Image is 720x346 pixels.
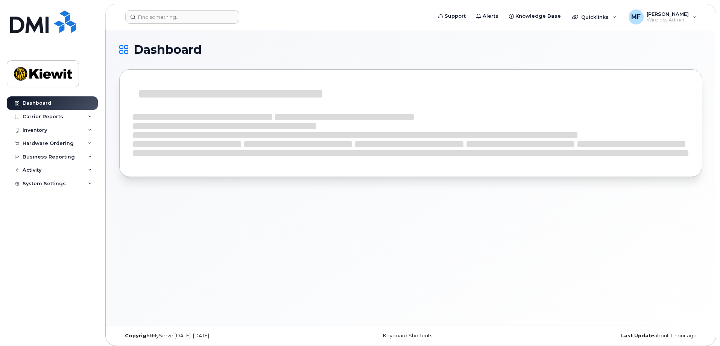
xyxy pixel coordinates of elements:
[119,333,314,339] div: MyServe [DATE]–[DATE]
[508,333,702,339] div: about 1 hour ago
[125,333,152,338] strong: Copyright
[621,333,654,338] strong: Last Update
[134,44,202,55] span: Dashboard
[383,333,432,338] a: Keyboard Shortcuts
